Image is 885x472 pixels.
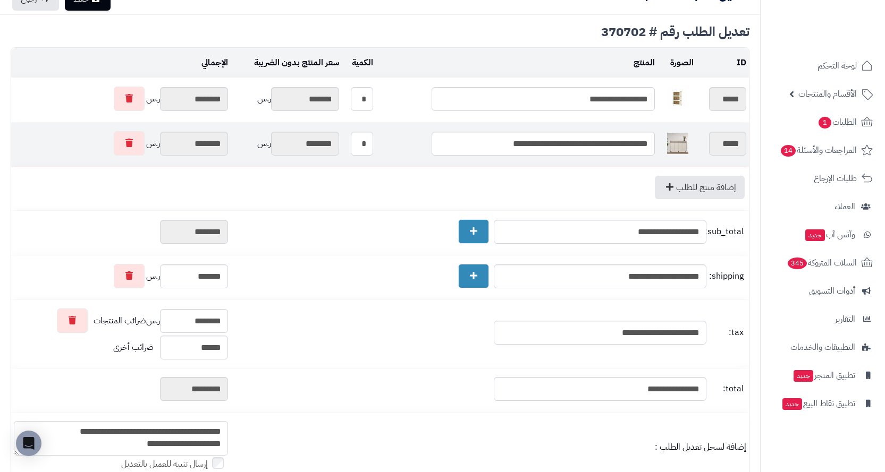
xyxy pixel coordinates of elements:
span: total: [709,383,744,395]
a: طلبات الإرجاع [767,166,879,191]
span: السلات المتروكة [787,255,857,270]
a: السلات المتروكة345 [767,250,879,276]
td: الصورة [658,48,697,78]
span: جديد [805,229,825,241]
span: التطبيقات والخدمات [790,340,855,355]
span: ضرائب أخرى [113,341,154,354]
img: logo-2.png [813,28,875,50]
img: 1753272269-1-40x40.jpg [667,133,688,154]
td: الكمية [342,48,376,78]
a: التقارير [767,306,879,332]
label: إرسال تنبيه للعميل بالتعديل [121,458,228,470]
span: أدوات التسويق [809,284,855,298]
span: shipping: [709,270,744,282]
span: تطبيق المتجر [793,368,855,383]
td: المنتج [376,48,658,78]
td: ID [696,48,749,78]
span: tax: [709,327,744,339]
a: أدوات التسويق [767,278,879,304]
div: ر.س [233,132,339,156]
div: ر.س [14,131,228,156]
a: العملاء [767,194,879,219]
span: طلبات الإرجاع [814,171,857,186]
td: الإجمالي [11,48,231,78]
div: ر.س [14,308,228,333]
span: جديد [794,370,813,382]
a: إضافة منتج للطلب [655,176,745,199]
a: الطلبات1 [767,109,879,135]
span: جديد [782,398,802,410]
a: لوحة التحكم [767,53,879,79]
span: وآتس آب [804,227,855,242]
a: تطبيق نقاط البيعجديد [767,391,879,416]
span: العملاء [835,199,855,214]
div: ر.س [14,264,228,288]
div: Open Intercom Messenger [16,431,41,456]
img: 1738071812-110107010066-40x40.jpg [667,88,688,109]
span: لوحة التحكم [817,58,857,73]
span: تطبيق نقاط البيع [781,396,855,411]
span: الأقسام والمنتجات [798,87,857,101]
div: ر.س [14,87,228,111]
input: إرسال تنبيه للعميل بالتعديل [212,457,224,469]
div: إضافة لسجل تعديل الطلب : [233,441,746,453]
div: تعديل الطلب رقم # 370702 [11,25,749,38]
a: التطبيقات والخدمات [767,334,879,360]
span: ضرائب المنتجات [94,315,146,327]
span: المراجعات والأسئلة [780,143,857,158]
a: وآتس آبجديد [767,222,879,247]
span: sub_total: [709,226,744,238]
span: التقارير [835,312,855,327]
span: 345 [788,258,807,269]
span: 14 [781,145,796,157]
td: سعر المنتج بدون الضريبة [231,48,342,78]
a: تطبيق المتجرجديد [767,363,879,388]
span: الطلبات [817,115,857,130]
span: 1 [819,117,831,128]
a: المراجعات والأسئلة14 [767,138,879,163]
div: ر.س [233,87,339,111]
